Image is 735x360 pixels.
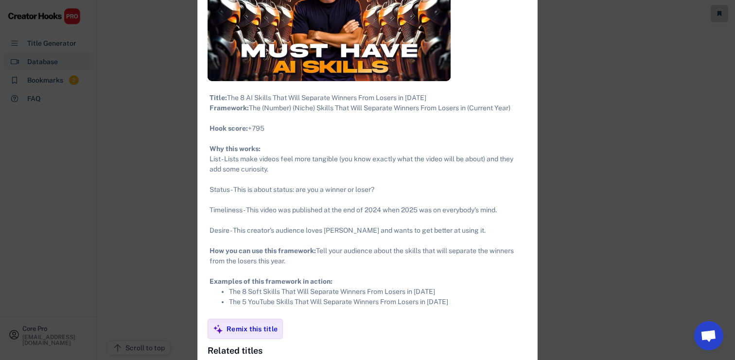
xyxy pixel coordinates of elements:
[229,297,525,307] li: The 5 YouTube Skills That Will Separate Winners From Losers in [DATE]
[210,104,249,112] strong: Framework:
[213,324,223,334] img: MagicMajor%20%28Purple%29.svg
[210,247,316,255] strong: How you can use this framework:
[229,287,525,297] li: The 8 Soft Skills That Will Separate Winners From Losers in [DATE]
[227,325,278,333] div: Remix this title
[210,93,525,307] div: The 8 AI Skills That Will Separate Winners From Losers in [DATE] The (Number) (Niche) Skills That...
[694,321,723,350] a: Відкритий чат
[246,124,248,132] strong: :
[210,277,332,285] strong: Examples of this framework in action:
[208,344,262,357] div: Related titles
[210,94,227,102] strong: Title:
[210,145,261,153] strong: Why this works:
[210,124,246,132] strong: Hook score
